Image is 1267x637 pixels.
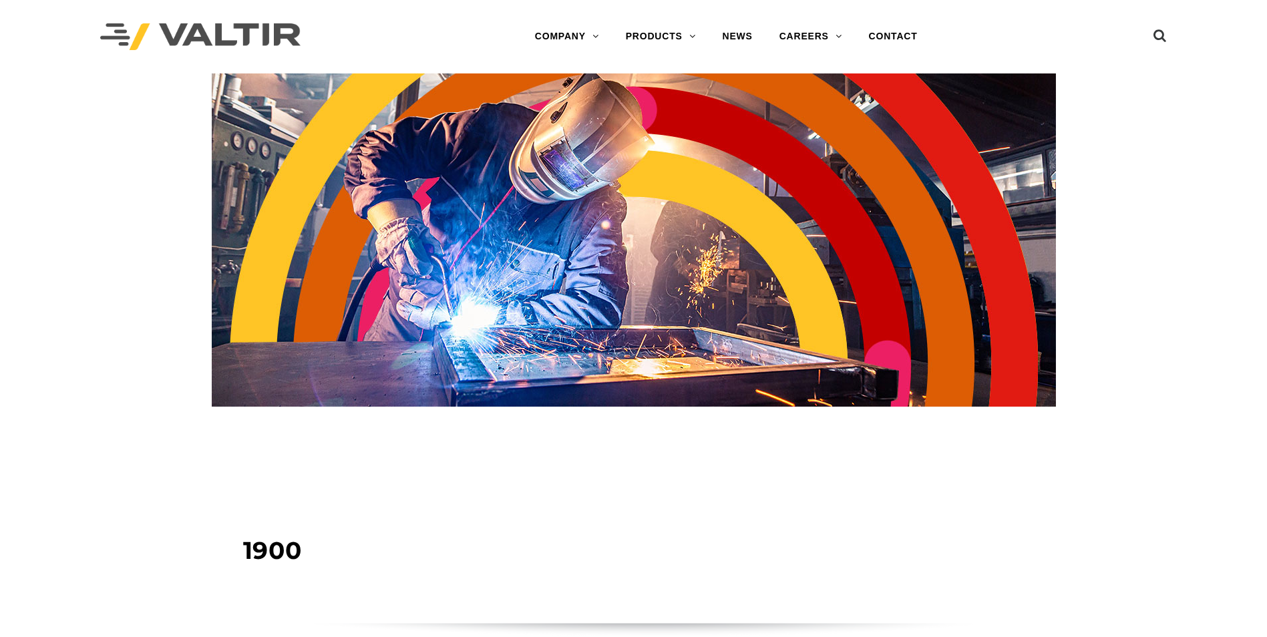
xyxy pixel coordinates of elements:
span: 1900 [243,536,302,565]
img: Header_Timeline [212,73,1056,407]
img: Valtir [100,23,301,51]
a: PRODUCTS [612,23,709,50]
a: CONTACT [856,23,931,50]
a: COMPANY [522,23,612,50]
a: CAREERS [766,23,856,50]
a: NEWS [709,23,766,50]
